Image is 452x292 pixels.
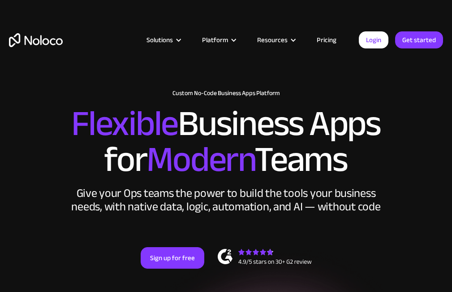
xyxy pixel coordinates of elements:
div: Resources [257,34,288,46]
div: Solutions [146,34,173,46]
div: Give your Ops teams the power to build the tools your business needs, with native data, logic, au... [69,187,383,214]
div: Platform [191,34,246,46]
a: Sign up for free [141,247,204,269]
span: Flexible [71,90,178,157]
div: Resources [246,34,306,46]
div: Solutions [135,34,191,46]
a: Get started [395,31,443,48]
a: Pricing [306,34,348,46]
div: Platform [202,34,228,46]
h2: Business Apps for Teams [9,106,443,178]
a: Login [359,31,388,48]
h1: Custom No-Code Business Apps Platform [9,90,443,97]
a: home [9,33,63,47]
span: Modern [146,126,254,193]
